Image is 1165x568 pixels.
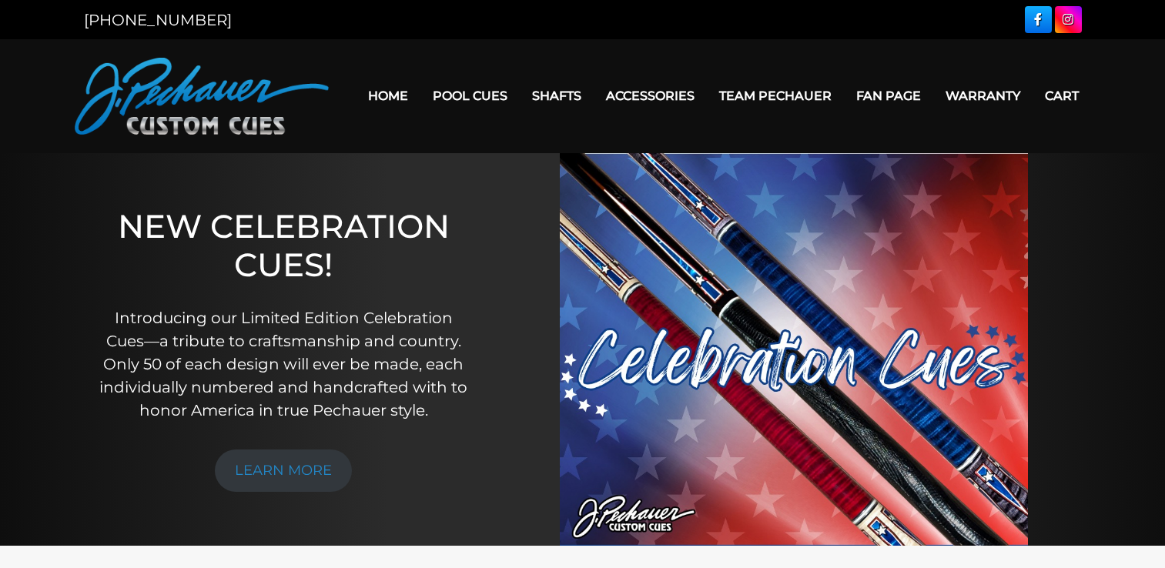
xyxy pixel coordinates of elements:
a: LEARN MORE [215,449,352,492]
a: Pool Cues [420,76,520,115]
a: Warranty [933,76,1033,115]
a: Fan Page [844,76,933,115]
img: Pechauer Custom Cues [75,58,329,135]
a: Team Pechauer [707,76,844,115]
h1: NEW CELEBRATION CUES! [95,207,472,285]
p: Introducing our Limited Edition Celebration Cues—a tribute to craftsmanship and country. Only 50 ... [95,306,472,422]
a: Shafts [520,76,594,115]
a: [PHONE_NUMBER] [84,11,232,29]
a: Home [356,76,420,115]
a: Accessories [594,76,707,115]
a: Cart [1033,76,1091,115]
